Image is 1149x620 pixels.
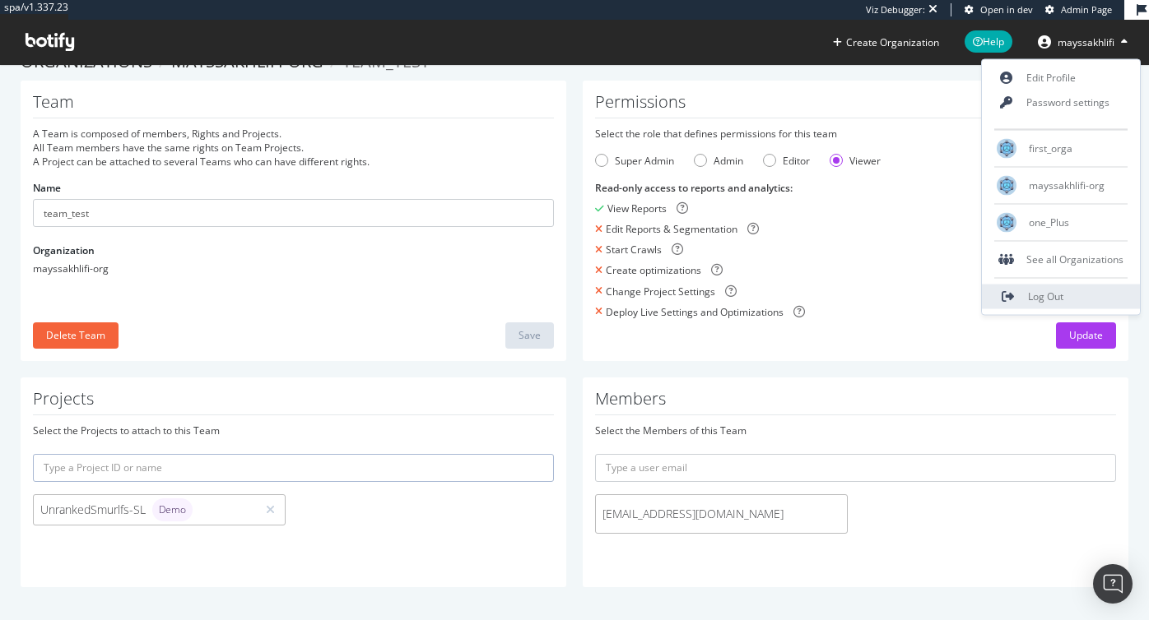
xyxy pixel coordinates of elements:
span: first_orga [1029,141,1072,155]
div: See all Organizations [982,248,1140,272]
img: first_orga [997,139,1016,159]
div: Open Intercom Messenger [1093,564,1133,604]
span: Log Out [1028,289,1063,303]
a: Password settings [982,90,1140,115]
button: mayssakhlifi [1025,29,1141,55]
a: Open in dev [965,3,1033,16]
a: Log Out [982,285,1140,309]
span: Admin Page [1061,3,1112,16]
a: Admin Page [1045,3,1112,16]
span: mayssakhlifi-org [1029,178,1105,192]
span: mayssakhlifi [1058,35,1114,49]
span: Help [965,30,1012,53]
span: Open in dev [980,3,1033,16]
img: mayssakhlifi-org [997,176,1016,196]
a: Edit Profile [982,66,1140,90]
span: one_Plus [1029,215,1069,229]
img: one_Plus [997,213,1016,233]
div: Viz Debugger: [866,3,925,16]
button: Create Organization [832,35,940,50]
